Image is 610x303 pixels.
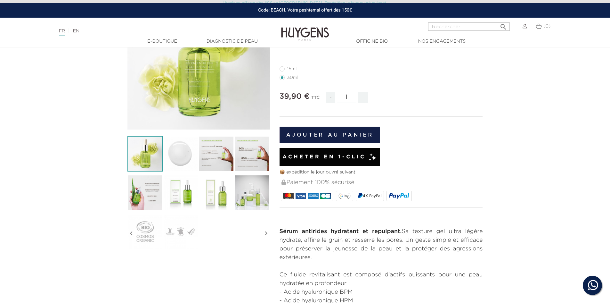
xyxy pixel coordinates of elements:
a: Nos engagements [410,38,474,45]
img: MASTERCARD [283,193,294,199]
a: Diagnostic de peau [200,38,264,45]
img: Le Concentré Hyaluronique [163,175,199,210]
img: Paiement 100% sécurisé [281,180,286,185]
p: 📦 expédition le jour ouvré suivant [280,169,483,176]
div: | [56,27,249,35]
strong: Sérum antirides hydratant et repulpant. [280,229,402,234]
button: Ajouter au panier [280,127,380,143]
i:  [127,217,135,249]
li: - Acide hyaluronique BPM [280,288,483,297]
img: google_pay [338,193,351,199]
img: Huygens [281,17,329,42]
a: Officine Bio [340,38,404,45]
img: AMEX [308,193,319,199]
span: (0) [543,24,550,29]
span: - [326,92,335,103]
p: Ce fluide revitalisant est composé d'actifs puissants pour une peau hydratée en profondeur : [280,271,483,288]
div: TTC [311,91,320,108]
img: CB_NATIONALE [320,193,331,199]
span: 4X PayPal [363,194,381,198]
input: Rechercher [428,22,510,31]
button:  [498,21,509,29]
i:  [500,21,507,29]
a: FR [59,29,65,36]
span: + [358,92,368,103]
p: Sa texture gel ultra légère hydrate, affine le grain et resserre les pores. Un geste simple et ef... [280,227,483,262]
a: EN [73,29,79,33]
i:  [262,217,270,249]
img: VISA [296,193,306,199]
input: Quantité [337,92,356,103]
img: Le Concentré Hyaluronique [127,136,163,172]
span: 39,90 € [280,93,310,100]
a: E-Boutique [130,38,194,45]
label: 15ml [280,66,305,72]
div: Paiement 100% sécurisé [281,176,483,189]
label: 30ml [280,75,306,80]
